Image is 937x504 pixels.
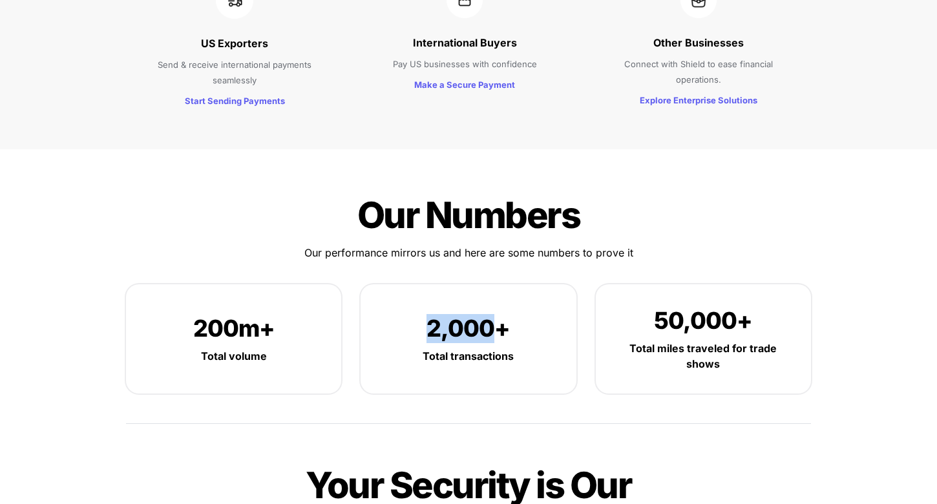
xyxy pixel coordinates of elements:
span: Our Numbers [357,193,580,237]
span: Our performance mirrors us and here are some numbers to prove it [304,246,633,259]
strong: Start Sending Payments [185,96,285,106]
strong: Other Businesses [653,36,744,49]
a: Make a Secure Payment [414,78,515,90]
span: Pay US businesses with confidence [393,59,537,69]
span: 2,000+ [426,314,510,342]
strong: Total miles traveled for trade shows [629,342,779,370]
span: Send & receive international payments seamlessly [158,59,314,85]
strong: Make a Secure Payment [414,79,515,90]
strong: Total volume [201,350,267,362]
span: 200m+ [193,314,275,342]
span: 50,000+ [654,306,752,335]
strong: Explore Enterprise Solutions [640,95,757,105]
span: Connect with Shield to ease financial operations. [624,59,775,85]
strong: Total transactions [423,350,514,362]
a: Explore Enterprise Solutions [640,93,757,106]
strong: International Buyers [413,36,517,49]
strong: US Exporters [201,37,268,50]
a: Start Sending Payments [185,94,285,107]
